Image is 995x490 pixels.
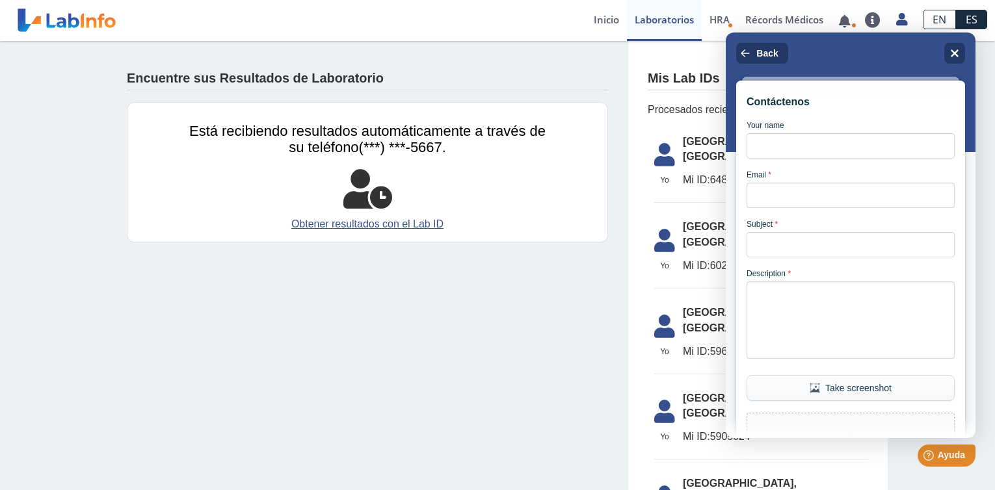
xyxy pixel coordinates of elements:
[189,216,546,232] a: Obtener resultados con el Lab ID
[683,344,868,359] span: 5963307
[710,13,730,26] span: HRA
[956,10,987,29] a: ES
[646,431,683,443] span: Yo
[683,219,868,250] span: [GEOGRAPHIC_DATA], [GEOGRAPHIC_DATA]
[189,123,546,155] span: Está recibiendo resultados automáticamente a través de su teléfono
[683,305,868,336] span: [GEOGRAPHIC_DATA], [GEOGRAPHIC_DATA]
[683,429,868,445] span: 5905024
[646,260,683,272] span: Yo
[683,431,710,442] span: Mi ID:
[726,32,975,438] iframe: Help widget
[683,260,710,271] span: Mi ID:
[683,174,710,185] span: Mi ID:
[648,102,868,118] span: Procesados recientemente
[923,10,956,29] a: EN
[683,258,868,274] span: 6026313
[127,71,384,86] h4: Encuentre sus Resultados de Laboratorio
[683,391,868,422] span: [GEOGRAPHIC_DATA], [GEOGRAPHIC_DATA]
[648,71,720,86] h4: Mis Lab IDs
[683,134,868,165] span: [GEOGRAPHIC_DATA], [GEOGRAPHIC_DATA]
[646,174,683,186] span: Yo
[683,346,710,357] span: Mi ID:
[646,346,683,357] span: Yo
[879,439,981,476] iframe: Help widget launcher
[683,172,868,188] span: 6487158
